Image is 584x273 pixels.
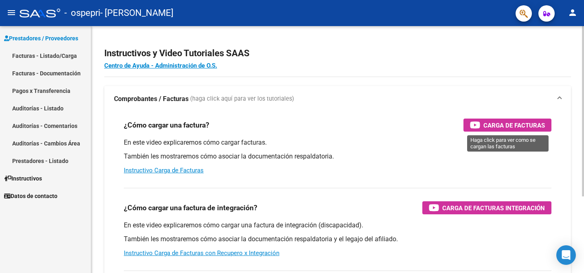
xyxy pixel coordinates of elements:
div: Open Intercom Messenger [556,245,576,265]
p: También les mostraremos cómo asociar la documentación respaldatoria. [124,152,551,161]
mat-expansion-panel-header: Comprobantes / Facturas (haga click aquí para ver los tutoriales) [104,86,571,112]
span: (haga click aquí para ver los tutoriales) [190,95,294,103]
p: En este video explicaremos cómo cargar una factura de integración (discapacidad). [124,221,551,230]
h2: Instructivos y Video Tutoriales SAAS [104,46,571,61]
span: - [PERSON_NAME] [100,4,173,22]
span: Prestadores / Proveedores [4,34,78,43]
mat-icon: person [568,8,577,18]
p: En este video explicaremos cómo cargar facturas. [124,138,551,147]
mat-icon: menu [7,8,16,18]
a: Instructivo Carga de Facturas con Recupero x Integración [124,249,279,257]
span: Carga de Facturas Integración [442,203,545,213]
span: - ospepri [64,4,100,22]
h3: ¿Cómo cargar una factura de integración? [124,202,257,214]
span: Carga de Facturas [483,120,545,130]
span: Datos de contacto [4,192,57,200]
a: Centro de Ayuda - Administración de O.S. [104,62,217,69]
h3: ¿Cómo cargar una factura? [124,119,209,131]
span: Instructivos [4,174,42,183]
a: Instructivo Carga de Facturas [124,167,204,174]
strong: Comprobantes / Facturas [114,95,189,103]
button: Carga de Facturas Integración [422,201,551,214]
button: Carga de Facturas [463,119,551,132]
p: También les mostraremos cómo asociar la documentación respaldatoria y el legajo del afiliado. [124,235,551,244]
